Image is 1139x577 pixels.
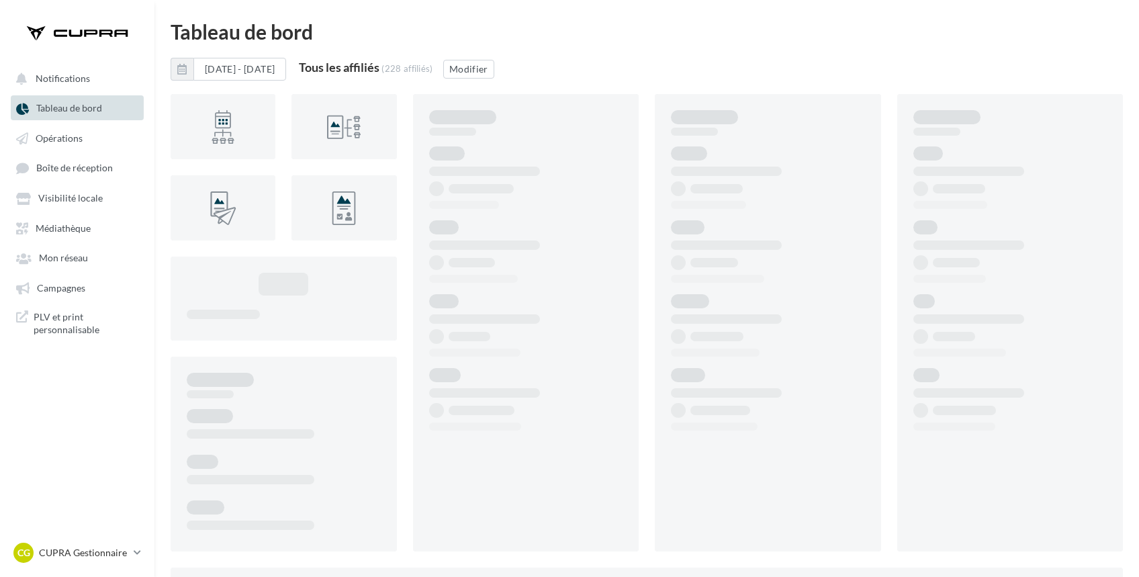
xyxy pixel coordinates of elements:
button: Notifications [8,66,141,90]
a: Tableau de bord [8,95,146,120]
span: Médiathèque [36,222,91,234]
a: Médiathèque [8,216,146,240]
span: PLV et print personnalisable [34,310,138,337]
div: (228 affiliés) [381,63,433,74]
span: Tableau de bord [36,103,102,114]
button: [DATE] - [DATE] [193,58,286,81]
span: CG [17,546,30,560]
p: CUPRA Gestionnaire [39,546,128,560]
span: Visibilité locale [38,193,103,204]
span: Boîte de réception [36,163,113,174]
span: Notifications [36,73,90,84]
div: Tableau de bord [171,21,1123,42]
span: Mon réseau [39,253,88,264]
span: Campagnes [37,282,85,294]
a: Boîte de réception [8,155,146,180]
a: Campagnes [8,275,146,300]
a: Opérations [8,126,146,150]
span: Opérations [36,132,83,144]
a: Visibilité locale [8,185,146,210]
button: [DATE] - [DATE] [171,58,286,81]
a: Mon réseau [8,245,146,269]
div: Tous les affiliés [299,61,379,73]
button: Modifier [443,60,494,79]
a: CG CUPRA Gestionnaire [11,540,144,566]
a: PLV et print personnalisable [8,305,146,342]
